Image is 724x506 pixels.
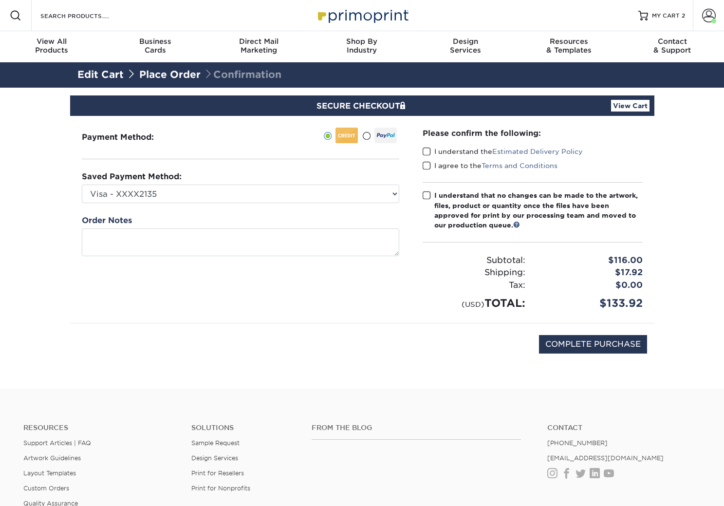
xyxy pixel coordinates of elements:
[423,147,583,156] label: I understand the
[82,171,182,183] label: Saved Payment Method:
[621,31,724,62] a: Contact& Support
[77,69,124,80] a: Edit Cart
[492,148,583,155] a: Estimated Delivery Policy
[415,266,533,279] div: Shipping:
[434,190,643,230] div: I understand that no changes can be made to the artwork, files, product or quantity once the file...
[533,295,650,311] div: $133.92
[423,161,557,170] label: I agree to the
[207,37,310,46] span: Direct Mail
[310,37,413,46] span: Shop By
[23,485,69,492] a: Custom Orders
[517,37,620,46] span: Resources
[23,424,177,432] h4: Resources
[533,266,650,279] div: $17.92
[310,37,413,55] div: Industry
[191,424,297,432] h4: Solutions
[415,254,533,267] div: Subtotal:
[414,37,517,46] span: Design
[462,300,484,308] small: (USD)
[103,37,206,46] span: Business
[191,469,244,477] a: Print for Resellers
[103,31,206,62] a: BusinessCards
[316,101,408,111] span: SECURE CHECKOUT
[547,424,701,432] a: Contact
[611,100,650,112] a: View Cart
[621,37,724,55] div: & Support
[415,295,533,311] div: TOTAL:
[312,424,521,432] h4: From the Blog
[423,128,643,139] div: Please confirm the following:
[191,454,238,462] a: Design Services
[517,31,620,62] a: Resources& Templates
[139,69,201,80] a: Place Order
[314,5,411,26] img: Primoprint
[414,31,517,62] a: DesignServices
[39,10,134,21] input: SEARCH PRODUCTS.....
[23,439,91,447] a: Support Articles | FAQ
[204,69,281,80] span: Confirmation
[533,279,650,292] div: $0.00
[621,37,724,46] span: Contact
[23,454,81,462] a: Artwork Guidelines
[652,12,680,20] span: MY CART
[682,12,685,19] span: 2
[191,439,240,447] a: Sample Request
[533,254,650,267] div: $116.00
[414,37,517,55] div: Services
[191,485,250,492] a: Print for Nonprofits
[82,215,132,226] label: Order Notes
[517,37,620,55] div: & Templates
[82,132,178,142] h3: Payment Method:
[310,31,413,62] a: Shop ByIndustry
[539,335,647,354] input: COMPLETE PURCHASE
[547,454,664,462] a: [EMAIL_ADDRESS][DOMAIN_NAME]
[482,162,557,169] a: Terms and Conditions
[103,37,206,55] div: Cards
[23,469,76,477] a: Layout Templates
[207,31,310,62] a: Direct MailMarketing
[547,439,608,447] a: [PHONE_NUMBER]
[207,37,310,55] div: Marketing
[415,279,533,292] div: Tax:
